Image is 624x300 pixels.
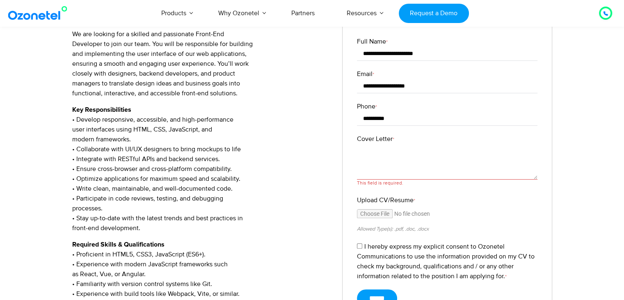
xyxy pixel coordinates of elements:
[357,226,429,232] small: Allowed Type(s): .pdf, .doc, .docx
[357,134,537,144] label: Cover Letter
[72,106,131,113] strong: Key Responsibilities
[357,69,537,79] label: Email
[72,19,330,98] p: We are looking for a skilled and passionate Front-End Developer to join our team. You will be res...
[357,180,537,187] div: This field is required.
[357,195,537,205] label: Upload CV/Resume
[72,241,165,248] strong: Required Skills & Qualifications
[357,102,537,111] label: Phone
[357,37,537,46] label: Full Name
[357,242,535,280] label: I hereby express my explicit consent to Ozonetel Communications to use the information provided o...
[72,105,330,233] p: • Develop responsive, accessible, and high-performance user interfaces using HTML, CSS, JavaScrip...
[399,4,469,23] a: Request a Demo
